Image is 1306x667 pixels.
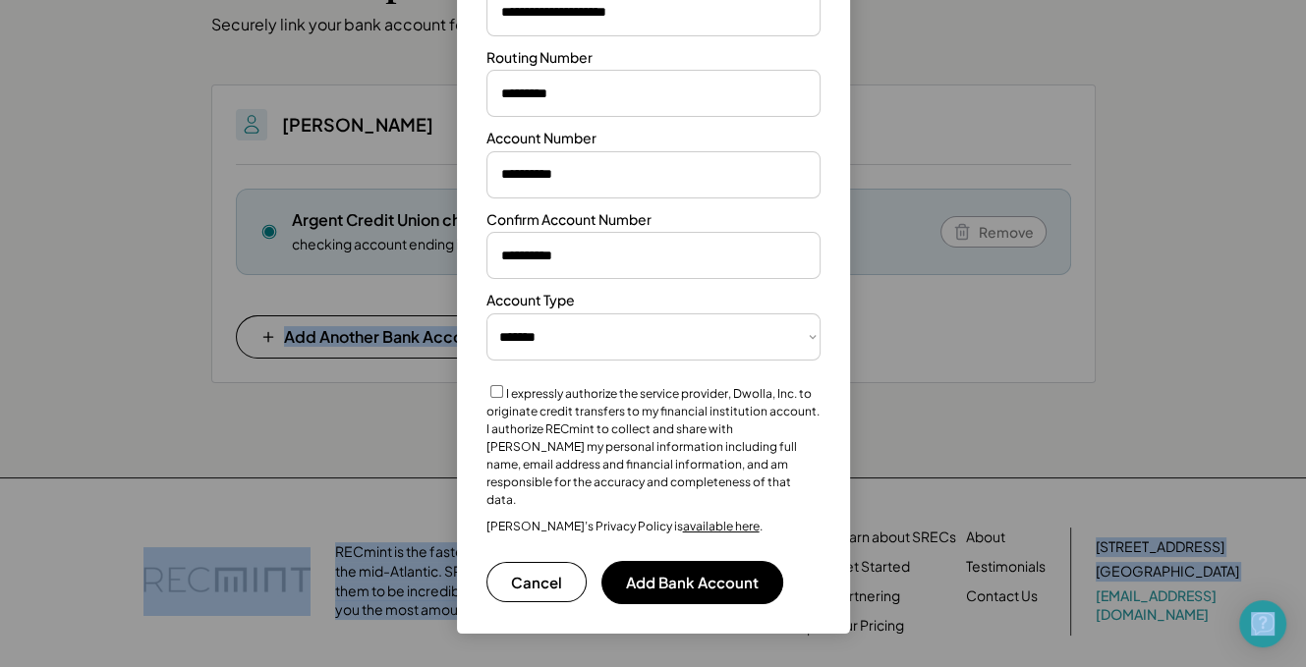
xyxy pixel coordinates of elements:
[486,386,820,507] label: I expressly authorize the service provider, Dwolla, Inc. to originate credit transfers to my fina...
[486,519,763,534] div: [PERSON_NAME]’s Privacy Policy is .
[486,210,652,230] div: Confirm Account Number
[683,519,760,533] a: available here
[486,562,587,602] button: Cancel
[1239,600,1286,647] div: Open Intercom Messenger
[486,129,596,148] div: Account Number
[486,291,575,310] div: Account Type
[601,561,783,604] button: Add Bank Account
[486,48,593,68] div: Routing Number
